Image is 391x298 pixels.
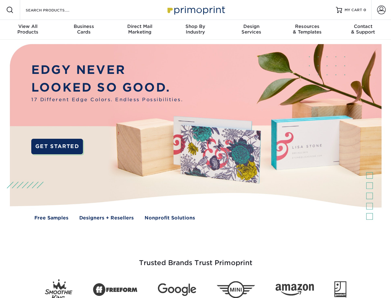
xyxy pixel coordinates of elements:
span: Design [224,24,279,29]
img: Google [158,283,196,296]
span: Shop By [167,24,223,29]
p: LOOKED SO GOOD. [31,79,183,97]
div: Services [224,24,279,35]
span: Contact [335,24,391,29]
span: Business [56,24,111,29]
p: EDGY NEVER [31,61,183,79]
div: & Support [335,24,391,35]
div: Marketing [112,24,167,35]
a: Free Samples [34,214,68,222]
a: GET STARTED [31,139,83,154]
a: Contact& Support [335,20,391,40]
span: Direct Mail [112,24,167,29]
a: BusinessCards [56,20,111,40]
div: & Templates [279,24,335,35]
a: Direct MailMarketing [112,20,167,40]
span: Resources [279,24,335,29]
a: Designers + Resellers [79,214,134,222]
span: 0 [363,8,366,12]
input: SEARCH PRODUCTS..... [25,6,85,14]
span: MY CART [345,7,362,13]
img: Goodwill [334,281,346,298]
div: Cards [56,24,111,35]
h3: Trusted Brands Trust Primoprint [15,244,377,274]
div: Industry [167,24,223,35]
span: 17 Different Edge Colors. Endless Possibilities. [31,96,183,103]
a: Nonprofit Solutions [145,214,195,222]
a: Shop ByIndustry [167,20,223,40]
a: DesignServices [224,20,279,40]
img: Amazon [276,284,314,296]
a: Resources& Templates [279,20,335,40]
img: Primoprint [165,3,227,16]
